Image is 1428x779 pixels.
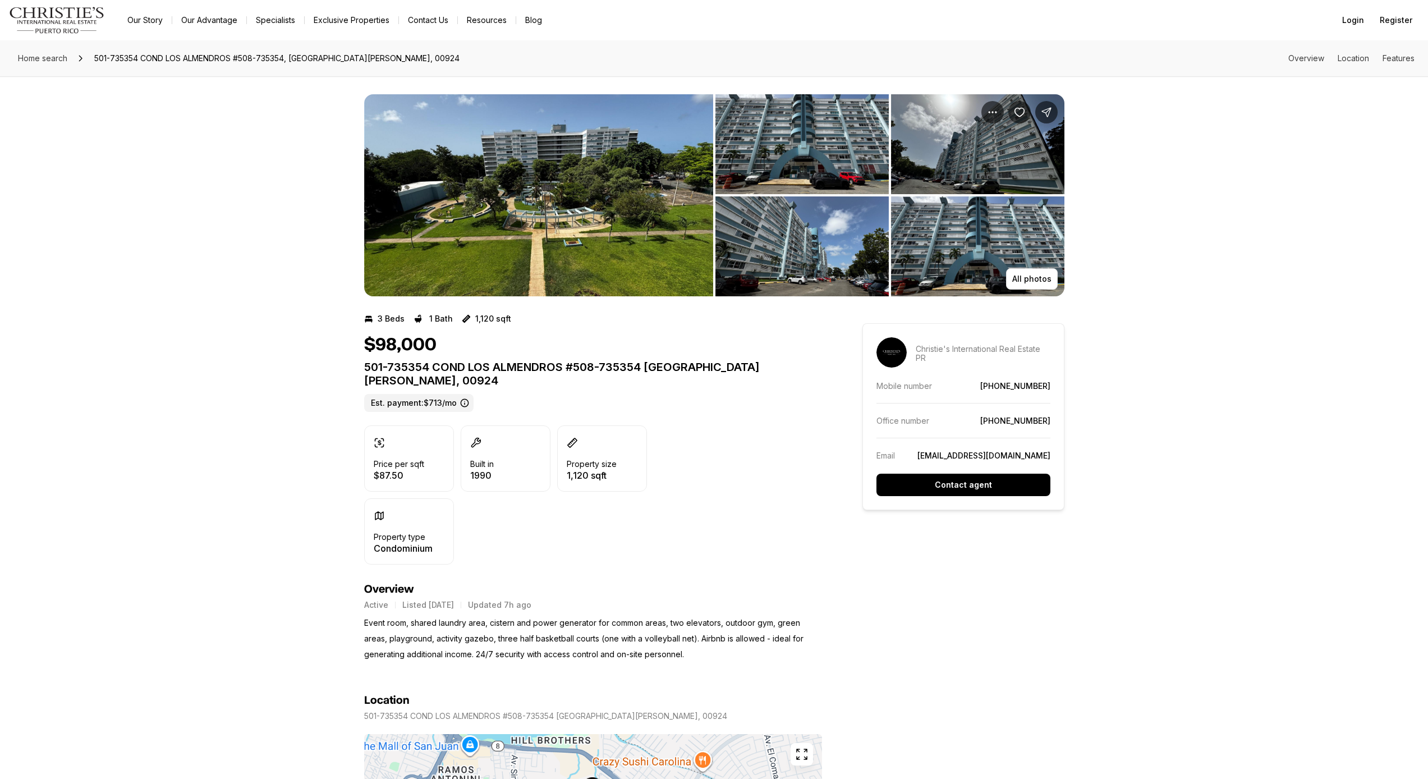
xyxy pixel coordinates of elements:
p: 1,120 sqft [567,471,617,480]
a: Home search [13,49,72,67]
p: Property type [374,533,425,542]
button: Contact Us [399,12,457,28]
span: Login [1342,16,1364,25]
button: Save Property: 501-735354 COND LOS ALMENDROS #508-735354 [1008,101,1031,123]
h4: Location [364,694,410,707]
a: Our Story [118,12,172,28]
p: All photos [1012,274,1052,283]
p: 501-735354 COND LOS ALMENDROS #508-735354 [GEOGRAPHIC_DATA][PERSON_NAME], 00924 [364,360,822,387]
p: Office number [876,416,929,425]
button: Login [1335,9,1371,31]
div: Listing Photos [364,94,1064,296]
h4: Overview [364,583,822,596]
button: View image gallery [715,196,889,296]
h1: $98,000 [364,334,437,356]
a: [PHONE_NUMBER] [980,381,1050,391]
button: Share Property: 501-735354 COND LOS ALMENDROS #508-735354 [1035,101,1058,123]
a: Skip to: Overview [1288,53,1324,63]
a: [PHONE_NUMBER] [980,416,1050,425]
p: Listed [DATE] [402,601,454,610]
span: Register [1380,16,1412,25]
a: Skip to: Location [1338,53,1369,63]
span: 501-735354 COND LOS ALMENDROS #508-735354, [GEOGRAPHIC_DATA][PERSON_NAME], 00924 [90,49,464,67]
p: 1990 [470,471,494,480]
a: Our Advantage [172,12,246,28]
button: Property options [981,101,1004,123]
span: Home search [18,53,67,63]
p: Active [364,601,388,610]
p: $87.50 [374,471,424,480]
p: 3 Beds [378,314,405,323]
p: Condominium [374,544,433,553]
button: View image gallery [891,196,1064,296]
img: logo [9,7,105,34]
button: All photos [1006,268,1058,290]
nav: Page section menu [1288,54,1415,63]
p: Price per sqft [374,460,424,469]
label: Est. payment: $713/mo [364,394,474,412]
p: Email [876,451,895,460]
button: View image gallery [715,94,889,194]
p: 501-735354 COND LOS ALMENDROS #508-735354 [GEOGRAPHIC_DATA][PERSON_NAME], 00924 [364,712,727,721]
a: Skip to: Features [1383,53,1415,63]
p: Mobile number [876,381,932,391]
p: Property size [567,460,617,469]
button: Register [1373,9,1419,31]
a: Resources [458,12,516,28]
p: Updated 7h ago [468,601,531,610]
li: 1 of 10 [364,94,713,296]
li: 2 of 10 [715,94,1064,296]
p: Christie's International Real Estate PR [916,345,1050,363]
p: 1 Bath [429,314,453,323]
a: [EMAIL_ADDRESS][DOMAIN_NAME] [917,451,1050,460]
p: Contact agent [935,480,992,489]
p: 1,120 sqft [475,314,511,323]
a: Specialists [247,12,304,28]
p: Event room, shared laundry area, cistern and power generator for common areas, two elevators, out... [364,615,822,662]
a: Exclusive Properties [305,12,398,28]
button: View image gallery [364,94,713,296]
button: View image gallery [891,94,1064,194]
a: Blog [516,12,551,28]
button: Contact agent [876,474,1050,496]
p: Built in [470,460,494,469]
